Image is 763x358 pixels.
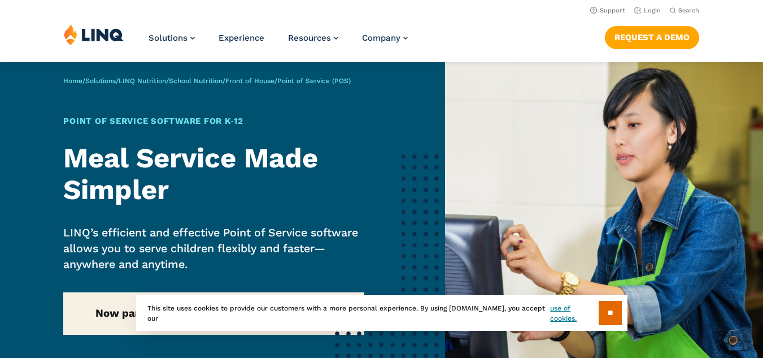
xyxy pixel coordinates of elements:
a: Solutions [85,77,116,85]
span: Solutions [149,33,188,43]
strong: Now part of our new [95,307,332,320]
span: Resources [288,33,331,43]
nav: Button Navigation [605,24,699,49]
span: / / / / / [63,77,351,85]
a: Login [634,7,661,14]
a: Support [590,7,625,14]
a: Home [63,77,82,85]
span: Point of Service (POS) [277,77,351,85]
a: Solutions [149,33,195,43]
a: Request a Demo [605,26,699,49]
a: Front of House [225,77,274,85]
nav: Primary Navigation [149,24,408,61]
span: Company [362,33,400,43]
strong: Meal Service Made Simpler [63,142,318,206]
button: Open Search Bar [670,6,699,15]
a: Resources [288,33,338,43]
a: Company [362,33,408,43]
a: Experience [219,33,264,43]
h1: Point of Service Software for K‑12 [63,115,364,128]
a: LINQ Nutrition [119,77,166,85]
div: This site uses cookies to provide our customers with a more personal experience. By using [DOMAIN... [136,295,627,331]
span: Search [678,7,699,14]
img: LINQ | K‑12 Software [64,24,124,45]
p: LINQ’s efficient and effective Point of Service software allows you to serve children flexibly an... [63,225,364,273]
a: School Nutrition [169,77,223,85]
a: use of cookies. [550,303,598,324]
